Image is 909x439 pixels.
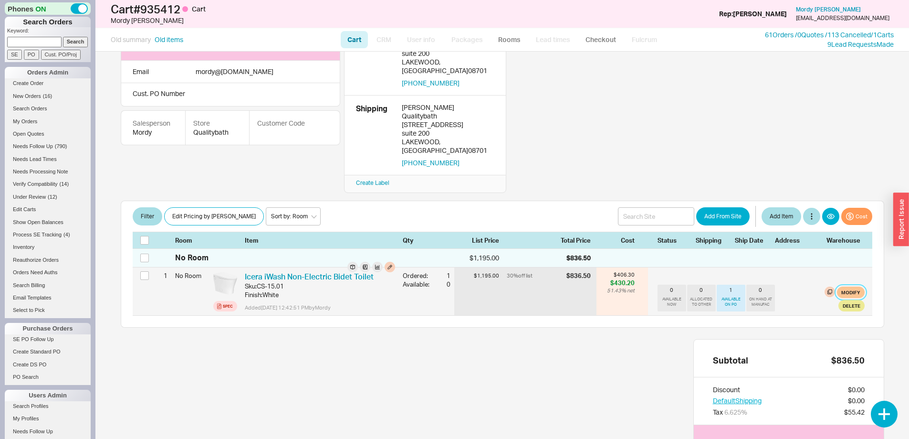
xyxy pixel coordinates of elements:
[155,35,183,44] a: Old items
[696,207,750,225] button: Add From Site
[826,236,865,245] div: Warehouse
[600,236,652,245] div: Cost
[13,93,41,99] span: New Orders
[175,252,209,263] div: No Room
[5,179,91,189] a: Verify Compatibility(14)
[454,271,499,280] div: $1,195.00
[111,2,457,16] h1: Cart # 935412
[713,407,762,417] div: Tax
[402,49,494,58] div: suite 200
[402,79,460,87] button: [PHONE_NUMBER]
[454,253,499,263] div: $1,195.00
[5,217,91,227] a: Show Open Balances
[841,208,872,225] button: Cost
[5,141,91,151] a: Needs Follow Up(790)
[5,347,91,357] a: Create Standard PO
[257,118,305,128] div: Customer Code
[844,407,865,417] div: $55.42
[441,280,450,289] div: 0
[837,287,865,298] button: Modify
[5,204,91,214] a: Edit Carts
[341,31,368,48] a: Cart
[245,290,395,299] div: Finish : White
[402,138,494,155] div: LAKEWOOD , [GEOGRAPHIC_DATA] 08701
[7,50,22,60] input: SE
[402,103,494,112] div: [PERSON_NAME]
[561,236,596,245] div: Total Price
[796,6,861,13] span: Mordy [PERSON_NAME]
[223,302,233,310] div: Spec
[55,143,67,149] span: ( 790 )
[13,194,46,200] span: Under Review
[48,194,57,200] span: ( 12 )
[5,280,91,290] a: Search Billing
[696,236,731,245] div: Shipping
[848,385,865,395] div: $0.00
[193,118,241,128] div: Store
[133,128,174,137] div: Mordy
[111,35,151,44] a: Old summary
[607,278,635,287] div: $430.20
[529,31,577,48] a: Lead times
[566,271,591,280] div: $836.50
[63,232,70,237] span: ( 4 )
[13,143,53,149] span: Needs Follow Up
[356,179,389,186] a: Create Label
[5,334,91,344] a: SE PO Follow Up
[831,355,865,365] div: $836.50
[770,211,793,222] span: Add Item
[164,207,264,225] button: Edit Pricing by [PERSON_NAME]
[370,31,398,48] a: CRM
[454,236,499,245] div: List Price
[719,9,787,19] div: Rep: [PERSON_NAME]
[403,236,450,245] div: Qty
[245,272,374,281] a: Icera iWash Non-Electric Bidet Toilet
[765,31,871,39] a: 61Orders /0Quotes /113 Cancelled
[402,112,494,120] div: Qualitybath
[172,211,256,222] span: Edit Pricing by [PERSON_NAME]
[5,360,91,370] a: Create DS PO
[775,236,823,245] div: Address
[658,236,692,245] div: Status
[5,154,91,164] a: Needs Lead Times
[724,408,747,416] span: 6.625 %
[843,302,860,310] span: Delete
[5,401,91,411] a: Search Profiles
[35,4,46,14] span: ON
[121,83,340,107] div: Cust. PO Number
[63,37,88,47] input: Search
[13,232,62,237] span: Process SE Tracking
[403,280,433,289] div: Available:
[192,5,206,13] span: Cart
[5,2,91,15] div: Phones
[193,128,241,137] div: Qualitybath
[735,236,771,245] div: Ship Date
[618,207,694,225] input: Search Site
[625,31,664,48] a: Fulcrum
[133,118,174,128] div: Salesperson
[5,323,91,334] div: Purchase Orders
[5,192,91,202] a: Under Review(12)
[5,91,91,101] a: New Orders(16)
[111,16,457,25] div: Mordy [PERSON_NAME]
[245,282,257,290] div: Sku:
[402,159,460,167] button: [PHONE_NUMBER]
[245,236,399,245] div: Item
[5,427,91,437] a: Needs Follow Up
[827,40,894,48] a: 9Lead RequestsMade
[156,268,167,284] div: 1
[175,268,209,284] div: No Room
[796,15,889,21] div: [EMAIL_ADDRESS][DOMAIN_NAME]
[729,287,732,293] div: 1
[719,297,743,307] div: AVAILABLE ON PO
[713,385,762,395] div: Discount
[402,58,494,75] div: LAKEWOOD , [GEOGRAPHIC_DATA] 08701
[433,271,450,280] div: 1
[713,355,748,365] div: Subtotal
[566,253,591,263] div: $836.50
[689,297,714,307] div: ALLOCATED TO OTHER
[7,27,91,37] p: Keyword:
[871,31,894,39] a: /1Carts
[403,271,433,280] div: Ordered:
[713,396,762,406] button: DefaultShipping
